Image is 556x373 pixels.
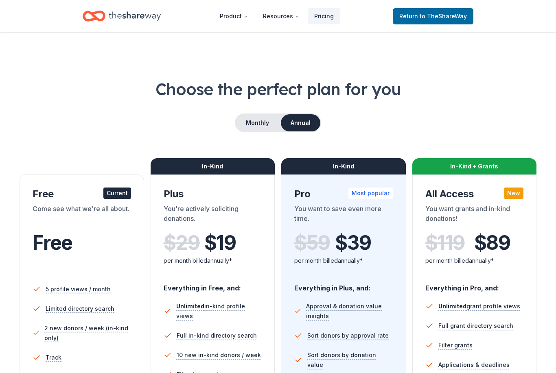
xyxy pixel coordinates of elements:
div: Come see what we're all about. [33,204,131,227]
button: Product [213,8,255,24]
div: Everything in Free, and: [164,276,262,293]
div: Free [33,188,131,201]
span: Full in-kind directory search [177,331,257,340]
div: Current [103,188,131,199]
span: Approval & donation value insights [306,301,392,321]
div: Most popular [348,188,393,199]
span: Limited directory search [46,304,114,314]
div: per month billed annually* [425,256,524,266]
span: Return [399,11,467,21]
div: per month billed annually* [294,256,393,266]
span: $ 89 [474,231,510,254]
div: In-Kind + Grants [412,158,537,175]
span: 10 new in-kind donors / week [177,350,261,360]
div: In-Kind [151,158,275,175]
nav: Main [213,7,340,26]
button: Annual [281,114,320,131]
a: Pricing [308,8,340,24]
span: Free [33,231,72,255]
h1: Choose the perfect plan for you [20,78,536,100]
span: Applications & deadlines [438,360,510,370]
a: Home [83,7,161,26]
span: Full grant directory search [438,321,513,331]
div: New [504,188,523,199]
span: Unlimited [438,303,466,310]
span: $ 19 [204,231,236,254]
button: Resources [256,8,306,24]
div: Pro [294,188,393,201]
span: $ 39 [335,231,371,254]
div: Everything in Plus, and: [294,276,393,293]
span: in-kind profile views [176,303,245,319]
div: In-Kind [281,158,406,175]
div: All Access [425,188,524,201]
div: Everything in Pro, and: [425,276,524,293]
div: You're actively soliciting donations. [164,204,262,227]
div: Plus [164,188,262,201]
span: to TheShareWay [420,13,467,20]
span: 5 profile views / month [46,284,111,294]
span: Track [46,353,61,362]
span: 2 new donors / week (in-kind only) [44,323,131,343]
button: Monthly [236,114,279,131]
span: grant profile views [438,303,520,310]
div: You want grants and in-kind donations! [425,204,524,227]
div: You want to save even more time. [294,204,393,227]
span: Unlimited [176,303,204,310]
span: Sort donors by approval rate [307,331,389,340]
div: per month billed annually* [164,256,262,266]
a: Returnto TheShareWay [393,8,473,24]
span: Filter grants [438,340,473,350]
span: Sort donors by donation value [307,350,393,370]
